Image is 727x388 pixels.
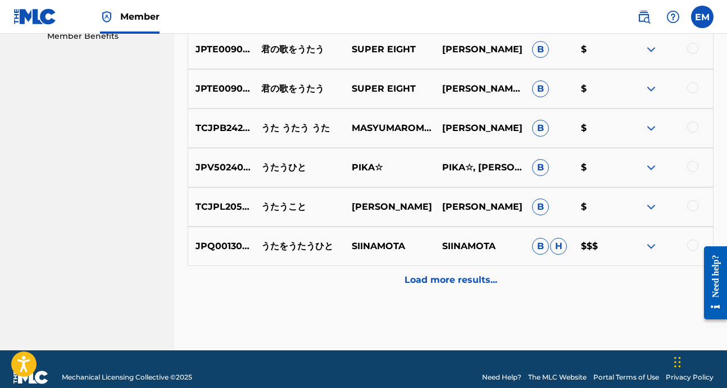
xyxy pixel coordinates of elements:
a: Need Help? [482,372,521,382]
span: Member [120,10,160,23]
iframe: Chat Widget [671,334,727,388]
p: [PERSON_NAME], [PERSON_NAME], クメヤスタカ, [PERSON_NAME], [PERSON_NAME] [434,82,525,96]
p: 君の歌をうたう [254,82,344,96]
p: PIKA☆ [344,161,434,174]
p: SUPER EIGHT [344,82,434,96]
div: Help [662,6,684,28]
img: MLC Logo [13,8,57,25]
img: expand [644,240,658,253]
img: expand [644,43,658,56]
p: Load more results... [405,273,497,287]
img: expand [644,161,658,174]
p: MASYUMAROMAMA [344,121,434,135]
p: $ [574,82,623,96]
img: expand [644,200,658,214]
p: JPTE00906370 [188,43,254,56]
p: 君の歌をうたう [254,43,344,56]
iframe: Resource Center [696,238,727,328]
a: The MLC Website [528,372,587,382]
p: JPQ001300003 [188,240,254,253]
span: B [532,41,549,58]
p: $ [574,121,623,135]
img: expand [644,82,658,96]
p: うた うたう うた [254,121,344,135]
p: TCJPL2054369 [188,200,254,214]
div: Drag [674,345,681,379]
img: help [666,10,680,24]
p: $ [574,43,623,56]
a: Public Search [633,6,655,28]
span: B [532,120,549,137]
p: SIINAMOTA [344,240,434,253]
p: $ [574,200,623,214]
img: search [637,10,651,24]
img: logo [13,371,48,384]
p: $ [574,161,623,174]
span: B [532,80,549,97]
p: [PERSON_NAME] [434,121,525,135]
p: PIKA☆, [PERSON_NAME] [434,161,525,174]
img: expand [644,121,658,135]
p: [PERSON_NAME] [434,43,525,56]
p: JPTE00906370 [188,82,254,96]
a: Member Benefits [47,30,161,42]
span: B [532,159,549,176]
span: B [532,198,549,215]
p: うたうひと [254,161,344,174]
p: [PERSON_NAME] [434,200,525,214]
p: [PERSON_NAME] [344,200,434,214]
p: JPV502400159 [188,161,254,174]
p: SIINAMOTA [434,240,525,253]
a: Privacy Policy [666,372,714,382]
p: TCJPB2429691 [188,121,254,135]
span: H [550,238,567,255]
p: うたうこと [254,200,344,214]
span: Mechanical Licensing Collective © 2025 [62,372,192,382]
img: Top Rightsholder [100,10,113,24]
p: $$$ [574,240,623,253]
div: User Menu [691,6,714,28]
a: Portal Terms of Use [593,372,659,382]
p: うたをうたうひと [254,240,344,253]
span: B [532,238,549,255]
p: SUPER EIGHT [344,43,434,56]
